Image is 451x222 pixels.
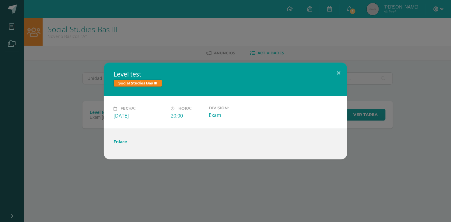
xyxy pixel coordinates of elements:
[171,112,204,119] div: 20:00
[121,106,135,111] span: Fecha:
[209,106,261,110] label: División:
[114,80,162,87] span: Social Studies Bas III
[114,139,127,145] a: Enlace
[178,106,191,111] span: Hora:
[209,112,261,118] div: Exam
[330,63,347,83] button: Close (Esc)
[114,112,166,119] div: [DATE]
[114,70,337,78] h2: Level test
